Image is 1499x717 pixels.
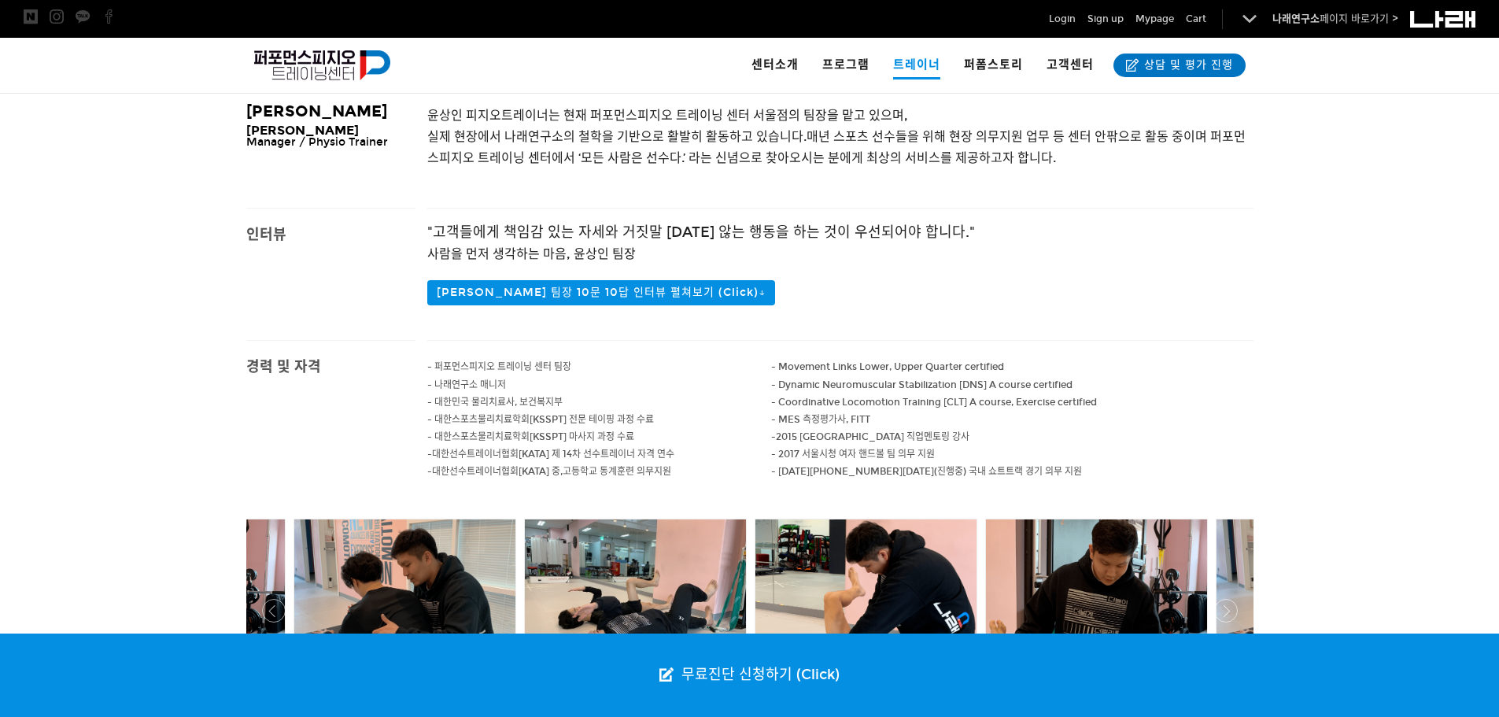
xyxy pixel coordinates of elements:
[1035,38,1106,93] a: 고객센터
[822,57,869,72] span: 프로그램
[427,361,571,372] span: - 퍼포먼스피지오 트레이닝 센터 팀장
[427,129,807,144] span: 실제 현장에서 나래연구소의 철학을 기반으로 활발히 활동하고 있습니다.
[751,57,799,72] span: 센터소개
[881,38,952,93] a: 트레이너
[427,224,975,241] span: "고객들에게 책임감 있는 자세와 거짓말 [DATE] 않는 행동을 하는 것이 우선되어야 합니다."
[810,38,881,93] a: 프로그램
[771,397,1097,408] span: - Coordinative Locomotion Training [CLT] A course, Exercise certified
[432,466,519,477] span: 대한선수트레이너협회
[427,431,634,442] span: - 대한스포츠물리치료학회[KSSPT] 마사지 과정 수료
[771,466,1082,477] span: - [DATE][PHONE_NUMBER][DATE](진행중) 국내 쇼트트랙 경기 의무 지원
[893,52,940,79] span: 트레이너
[771,431,969,442] span: -
[1186,11,1206,27] a: Cart
[1113,54,1246,77] a: 상담 및 평가 진행
[644,634,855,717] a: 무료진단 신청하기 (Click)
[246,226,286,243] span: 인터뷰
[432,449,519,460] span: 대한선수트레이너협회
[427,379,506,390] span: - 나래연구소 매니저
[771,414,870,425] span: - MES 측정평가사, FITT
[246,123,359,138] span: [PERSON_NAME]
[1139,57,1233,73] span: 상담 및 평가 진행
[771,379,1073,390] span: - Dynamic Neuromuscular Stabilization [DNS] A course certified
[1047,57,1094,72] span: 고객센터
[246,102,387,120] span: [PERSON_NAME]
[427,397,563,408] span: - 대한민국 물리치료사, 보건복지부
[427,414,654,425] span: - 대한스포츠물리치료학회[KSSPT] 전문 테이핑 과정 수료
[427,129,1246,165] span: 매년 스포츠 선수들을 위해 현장 의무지원 업무 등 센터 안팎으로 활동 중이며 퍼포먼스피지오 트레이닝 센터에서 ‘모든 사람은 선수다.’ 라는 신념으로 찾아오시는 분에게 최상의 ...
[1087,11,1124,27] a: Sign up
[1272,13,1320,25] strong: 나래연구소
[1049,11,1076,27] a: Login
[776,431,969,442] span: 2015 [GEOGRAPHIC_DATA] 직업멘토링 강사
[1135,11,1174,27] a: Mypage
[427,108,908,123] span: 윤상인 피지오트레이너는 현재 퍼포먼스피지오 트레이닝 센터 서울점의 팀장을 맡고 있으며,
[1272,13,1398,25] a: 나래연구소페이지 바로가기 >
[246,358,321,375] span: 경력 및 자격
[427,449,674,460] span: - [KATA] 제 14차 선수트레이너 자격 연수
[427,466,671,477] span: - [KATA] 중,고등학교 동계훈련 의무지원
[964,57,1023,72] span: 퍼폼스토리
[427,246,636,261] span: 사람을 먼저 생각하는 마음, 윤상인 팀장
[427,280,775,305] button: [PERSON_NAME] 팀장 10문 10답 인터뷰 펼쳐보기 (Click)↓
[740,38,810,93] a: 센터소개
[246,135,388,149] span: Manager / Physio Trainer
[952,38,1035,93] a: 퍼폼스토리
[771,449,935,460] span: - 2017 서울시청 여자 핸드볼 팀 의무 지원
[771,361,1004,372] span: - Movement Links Lower, Upper Quarter certified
